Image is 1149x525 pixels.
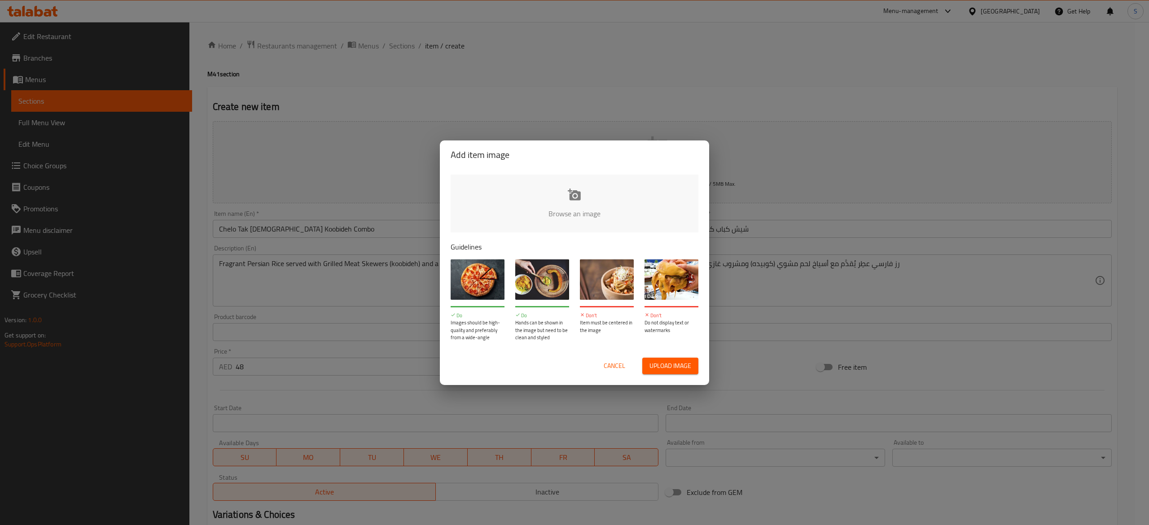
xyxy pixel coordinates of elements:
button: Cancel [600,358,629,374]
img: guide-img-2@3x.jpg [515,259,569,300]
h2: Add item image [451,148,698,162]
span: Upload image [649,360,691,372]
img: guide-img-4@3x.jpg [645,259,698,300]
img: guide-img-1@3x.jpg [451,259,504,300]
p: Guidelines [451,241,698,252]
p: Images should be high-quality and preferably from a wide-angle [451,319,504,341]
p: Do [451,312,504,319]
p: Do not display text or watermarks [645,319,698,334]
button: Upload image [642,358,698,374]
img: guide-img-3@3x.jpg [580,259,634,300]
p: Item must be centered in the image [580,319,634,334]
p: Don't [580,312,634,319]
p: Don't [645,312,698,319]
p: Hands can be shown in the image but need to be clean and styled [515,319,569,341]
span: Cancel [604,360,625,372]
p: Do [515,312,569,319]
